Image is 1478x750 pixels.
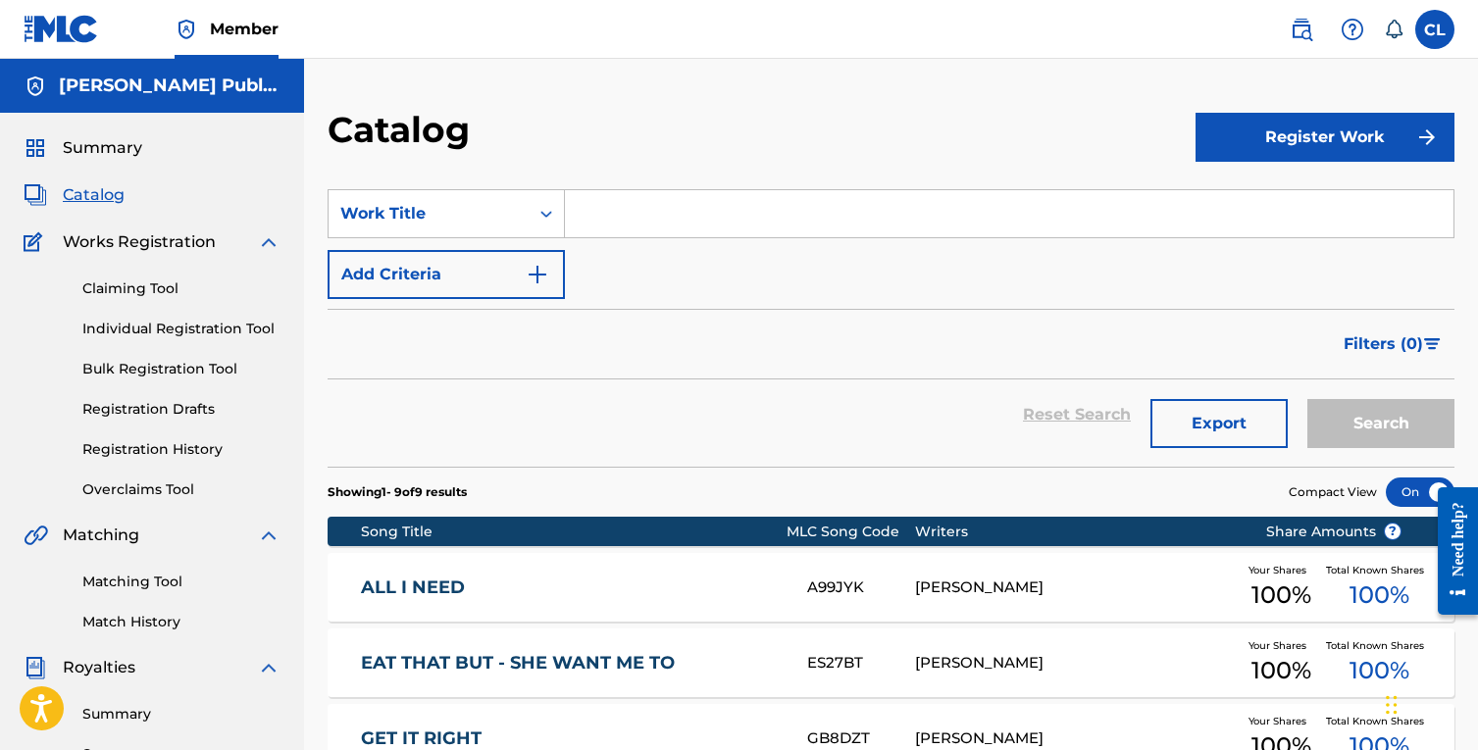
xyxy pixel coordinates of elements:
a: CatalogCatalog [24,183,125,207]
div: Help [1333,10,1372,49]
img: f7272a7cc735f4ea7f67.svg [1415,125,1439,149]
span: Total Known Shares [1326,563,1432,577]
span: Your Shares [1249,714,1314,728]
div: Song Title [361,522,786,542]
span: Total Known Shares [1326,714,1432,728]
div: A99JYK [807,576,914,599]
img: expand [257,230,280,254]
p: Showing 1 - 9 of 9 results [328,483,467,501]
img: Accounts [24,75,47,98]
span: Matching [63,524,139,547]
img: filter [1424,338,1441,350]
a: Overclaims Tool [82,479,280,500]
div: Drag [1386,675,1398,734]
a: Registration History [82,439,280,460]
div: User Menu [1415,10,1454,49]
div: [PERSON_NAME] [915,727,1236,750]
span: 100 % [1350,653,1409,688]
img: Royalties [24,656,47,679]
div: Work Title [340,202,517,225]
span: Royalties [63,656,135,679]
img: Summary [24,136,47,160]
iframe: Resource Center [1423,471,1478,632]
div: [PERSON_NAME] [915,576,1236,599]
span: ? [1385,524,1401,539]
span: 100 % [1350,577,1409,613]
button: Export [1150,399,1288,448]
span: Your Shares [1249,563,1314,577]
div: [PERSON_NAME] [915,652,1236,675]
a: Summary [82,704,280,725]
img: Matching [24,524,48,547]
img: MLC Logo [24,15,99,43]
a: ALL I NEED [361,576,781,599]
span: Works Registration [63,230,216,254]
form: Search Form [328,189,1454,467]
span: 100 % [1251,653,1311,688]
div: Notifications [1384,20,1403,39]
span: Share Amounts [1266,522,1402,542]
div: Writers [915,522,1236,542]
img: Catalog [24,183,47,207]
a: Matching Tool [82,572,280,592]
img: Top Rightsholder [175,18,198,41]
img: expand [257,656,280,679]
span: 100 % [1251,577,1311,613]
a: Match History [82,612,280,632]
a: Individual Registration Tool [82,319,280,339]
span: Compact View [1289,483,1377,501]
span: Summary [63,136,142,160]
button: Add Criteria [328,250,565,299]
span: Filters ( 0 ) [1344,332,1423,356]
img: help [1341,18,1364,41]
button: Filters (0) [1332,320,1454,369]
iframe: Chat Widget [1380,656,1478,750]
a: Registration Drafts [82,399,280,420]
a: SummarySummary [24,136,142,160]
span: Your Shares [1249,638,1314,653]
a: Claiming Tool [82,278,280,299]
button: Register Work [1196,113,1454,162]
div: GB8DZT [807,727,914,750]
img: 9d2ae6d4665cec9f34b9.svg [526,263,549,286]
a: GET IT RIGHT [361,727,781,750]
h5: Chase Lowery Publishing [59,75,280,97]
span: Member [210,18,279,40]
div: MLC Song Code [787,522,915,542]
a: Bulk Registration Tool [82,359,280,379]
img: Works Registration [24,230,49,254]
span: Total Known Shares [1326,638,1432,653]
a: Public Search [1282,10,1321,49]
img: search [1290,18,1313,41]
img: expand [257,524,280,547]
span: Catalog [63,183,125,207]
div: ES27BT [807,652,914,675]
h2: Catalog [328,108,480,152]
a: EAT THAT BUT - SHE WANT ME TO [361,652,781,675]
